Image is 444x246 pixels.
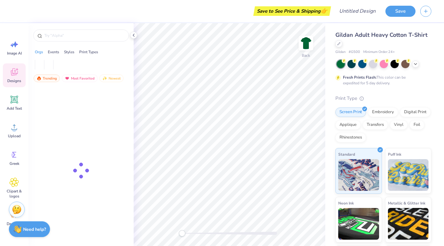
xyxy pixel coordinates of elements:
input: Untitled Design [334,5,381,17]
div: Back [302,53,310,58]
div: Vinyl [390,120,408,130]
div: Newest [99,74,124,82]
div: Styles [64,49,74,55]
span: Upload [8,133,21,139]
img: Puff Ink [388,159,429,191]
img: Neon Ink [338,208,379,240]
div: Digital Print [400,107,431,117]
div: Print Type [335,95,431,102]
span: Puff Ink [388,151,401,158]
img: Metallic & Glitter Ink [388,208,429,240]
div: Events [48,49,59,55]
div: Embroidery [368,107,398,117]
div: Rhinestones [335,133,366,142]
img: Back [300,37,312,49]
span: Neon Ink [338,200,354,206]
button: Save [385,6,415,17]
div: Print Types [79,49,98,55]
span: Add Text [7,106,22,111]
span: Minimum Order: 24 + [363,49,395,55]
div: Trending [34,74,60,82]
img: newest.gif [102,76,107,81]
img: trending.gif [36,76,41,81]
span: Decorate [7,221,22,226]
span: Greek [10,161,19,166]
span: Clipart & logos [4,189,25,199]
span: Metallic & Glitter Ink [388,200,425,206]
strong: Fresh Prints Flash: [343,75,377,80]
div: This color can be expedited for 5 day delivery. [343,74,421,86]
div: Applique [335,120,361,130]
div: Most Favorited [62,74,98,82]
span: Gildan [335,49,346,55]
div: Save to See Price & Shipping [255,6,329,16]
span: # G500 [349,49,360,55]
input: Try "Alpha" [44,32,125,39]
div: Screen Print [335,107,366,117]
img: Standard [338,159,379,191]
div: Orgs [35,49,43,55]
div: Transfers [363,120,388,130]
strong: Need help? [23,226,46,232]
span: Image AI [7,51,22,56]
div: Foil [409,120,424,130]
span: Gildan Adult Heavy Cotton T-Shirt [335,31,428,39]
span: Designs [7,78,21,83]
div: Accessibility label [179,230,185,236]
span: Standard [338,151,355,158]
img: most_fav.gif [65,76,70,81]
span: 👉 [320,7,327,15]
